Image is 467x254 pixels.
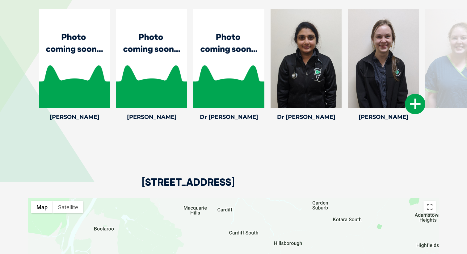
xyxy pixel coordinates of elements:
[142,177,235,198] h2: [STREET_ADDRESS]
[348,114,419,120] h4: [PERSON_NAME]
[31,201,53,213] button: Show street map
[116,114,187,120] h4: [PERSON_NAME]
[271,114,342,120] h4: Dr [PERSON_NAME]
[193,114,264,120] h4: Dr [PERSON_NAME]
[39,114,110,120] h4: [PERSON_NAME]
[423,201,436,213] button: Toggle fullscreen view
[53,201,83,213] button: Show satellite imagery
